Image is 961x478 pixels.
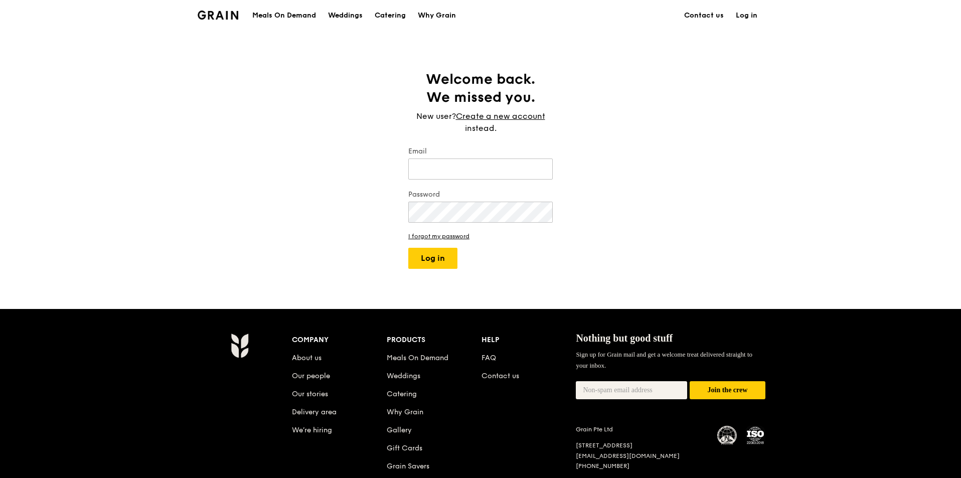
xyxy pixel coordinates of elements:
a: Our people [292,372,330,380]
a: Weddings [387,372,420,380]
span: Nothing but good stuff [576,333,673,344]
input: Non-spam email address [576,381,687,399]
div: [STREET_ADDRESS] [576,441,705,450]
div: Weddings [328,1,363,31]
a: We’re hiring [292,426,332,434]
a: Meals On Demand [387,354,448,362]
div: Catering [375,1,406,31]
label: Password [408,190,553,200]
a: Create a new account [456,110,545,122]
img: Grain [231,333,248,358]
a: [PHONE_NUMBER] [576,462,629,469]
div: Help [482,333,576,347]
span: instead. [465,123,497,133]
a: Log in [730,1,763,31]
a: Our stories [292,390,328,398]
img: Grain [198,11,238,20]
a: Grain Savers [387,462,429,470]
a: Catering [387,390,417,398]
div: Company [292,333,387,347]
div: Grain Pte Ltd [576,425,705,433]
a: Gallery [387,426,412,434]
span: New user? [416,111,456,121]
button: Join the crew [690,381,765,400]
button: Log in [408,248,457,269]
a: Contact us [678,1,730,31]
a: Why Grain [387,408,423,416]
a: Contact us [482,372,519,380]
a: Gift Cards [387,444,422,452]
a: FAQ [482,354,496,362]
a: Catering [369,1,412,31]
a: Delivery area [292,408,337,416]
div: Why Grain [418,1,456,31]
a: Weddings [322,1,369,31]
a: Why Grain [412,1,462,31]
h1: Welcome back. We missed you. [408,70,553,106]
a: I forgot my password [408,233,553,240]
a: About us [292,354,322,362]
img: MUIS Halal Certified [717,426,737,446]
span: Sign up for Grain mail and get a welcome treat delivered straight to your inbox. [576,351,752,369]
label: Email [408,146,553,156]
img: ISO Certified [745,425,765,445]
div: Meals On Demand [252,1,316,31]
a: [EMAIL_ADDRESS][DOMAIN_NAME] [576,452,680,459]
div: Products [387,333,482,347]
